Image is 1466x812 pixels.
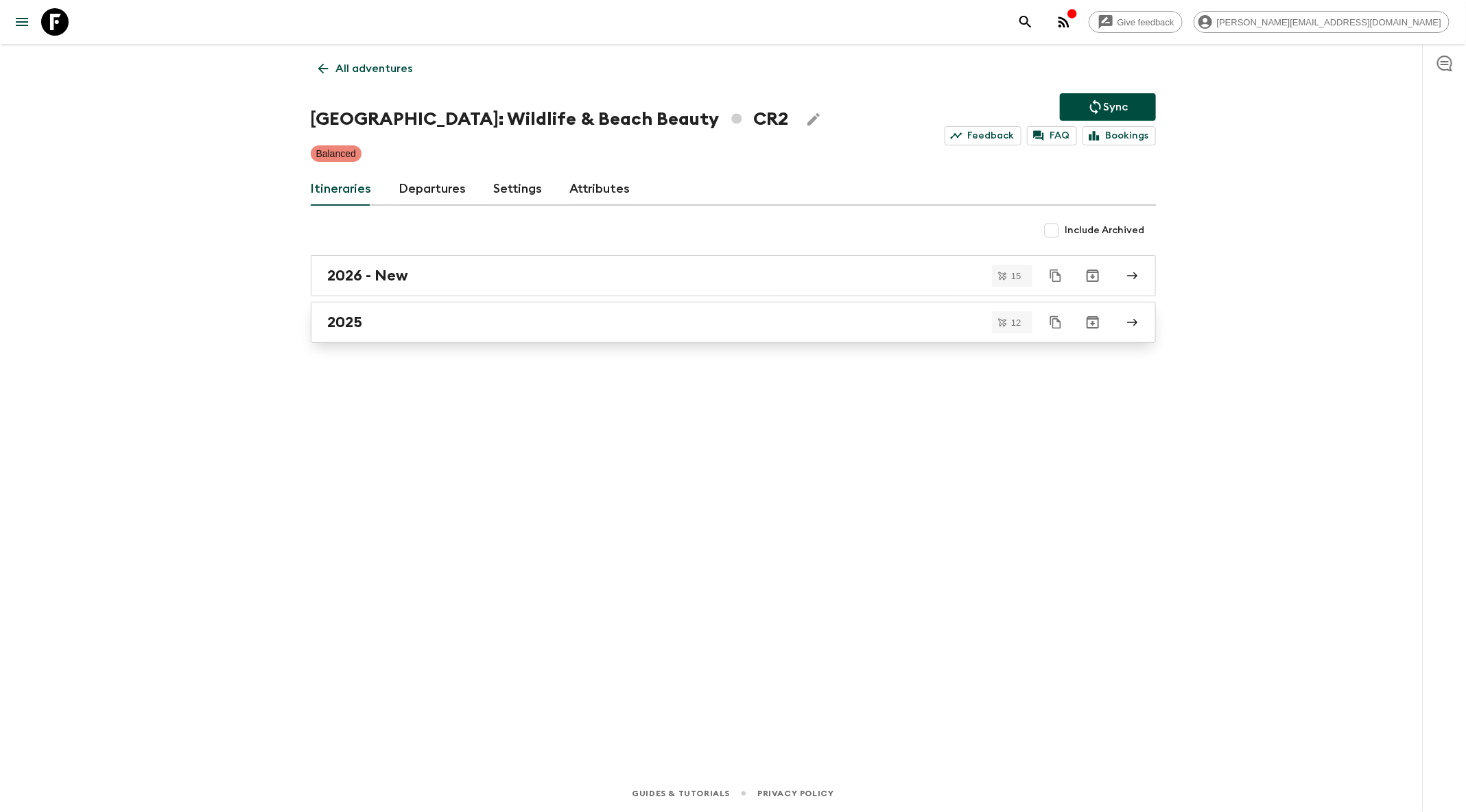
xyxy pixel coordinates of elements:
[1089,11,1183,33] a: Give feedback
[757,786,834,801] a: Privacy Policy
[316,147,356,160] p: Balanced
[570,173,630,206] a: Attributes
[1083,126,1156,145] a: Bookings
[1027,126,1077,145] a: FAQ
[1003,318,1029,327] span: 12
[311,255,1156,296] a: 2026 - New
[1104,99,1128,115] p: Sync
[1012,8,1039,36] button: search adventures
[8,8,36,36] button: menu
[336,60,413,77] p: All adventures
[311,106,789,133] h1: [GEOGRAPHIC_DATA]: Wildlife & Beach Beauty CR2
[1003,272,1029,280] span: 15
[328,267,409,285] h2: 2026 - New
[399,173,466,206] a: Departures
[494,173,543,206] a: Settings
[1194,11,1450,33] div: [PERSON_NAME][EMAIL_ADDRESS][DOMAIN_NAME]
[1043,263,1068,288] button: Duplicate
[1060,93,1156,121] button: Sync adventure departures to the booking engine
[1043,310,1068,335] button: Duplicate
[311,55,421,82] a: All adventures
[1209,17,1449,27] span: [PERSON_NAME][EMAIL_ADDRESS][DOMAIN_NAME]
[311,302,1156,343] a: 2025
[800,106,827,133] button: Edit Adventure Title
[945,126,1021,145] a: Feedback
[1079,309,1107,336] button: Archive
[328,313,363,331] h2: 2025
[1065,224,1145,237] span: Include Archived
[1079,262,1107,289] button: Archive
[1110,17,1182,27] span: Give feedback
[632,786,730,801] a: Guides & Tutorials
[311,173,372,206] a: Itineraries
